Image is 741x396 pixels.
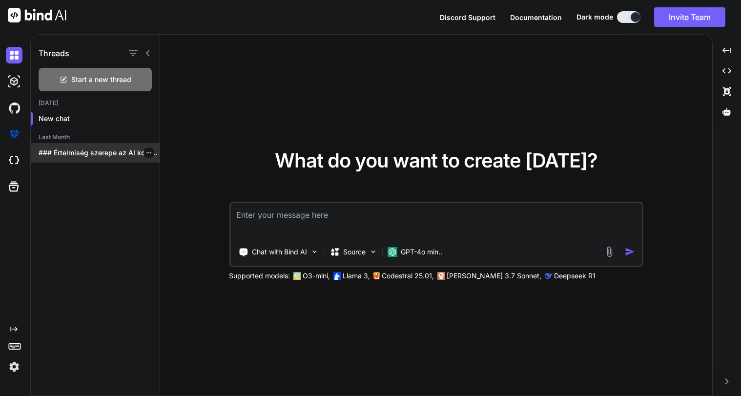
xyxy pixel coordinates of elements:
[343,271,370,281] p: Llama 3,
[39,148,160,158] p: ### Értelmiség szerepe az AI korában Az...
[229,271,290,281] p: Supported models:
[6,73,22,90] img: darkAi-studio
[6,358,22,375] img: settings
[387,247,397,257] img: GPT-4o mini
[373,272,380,279] img: Mistral-AI
[343,247,366,257] p: Source
[544,272,552,280] img: claude
[654,7,725,27] button: Invite Team
[437,272,445,280] img: claude
[6,100,22,116] img: githubDark
[31,99,160,107] h2: [DATE]
[447,271,541,281] p: [PERSON_NAME] 3.7 Sonnet,
[310,248,318,256] img: Pick Tools
[625,247,635,257] img: icon
[554,271,596,281] p: Deepseek R1
[6,152,22,169] img: cloudideIcon
[31,133,160,141] h2: Last Month
[71,75,131,84] span: Start a new thread
[6,47,22,63] img: darkChat
[510,13,562,21] span: Documentation
[39,114,160,124] p: New chat
[440,13,495,21] span: Discord Support
[369,248,377,256] img: Pick Models
[8,8,66,22] img: Bind AI
[576,12,613,22] span: Dark mode
[510,12,562,22] button: Documentation
[382,271,434,281] p: Codestral 25.01,
[293,272,301,280] img: GPT-4
[440,12,495,22] button: Discord Support
[6,126,22,143] img: premium
[303,271,330,281] p: O3-mini,
[333,272,341,280] img: Llama2
[252,247,307,257] p: Chat with Bind AI
[604,246,615,257] img: attachment
[401,247,442,257] p: GPT-4o min..
[39,47,69,59] h1: Threads
[275,148,597,172] span: What do you want to create [DATE]?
